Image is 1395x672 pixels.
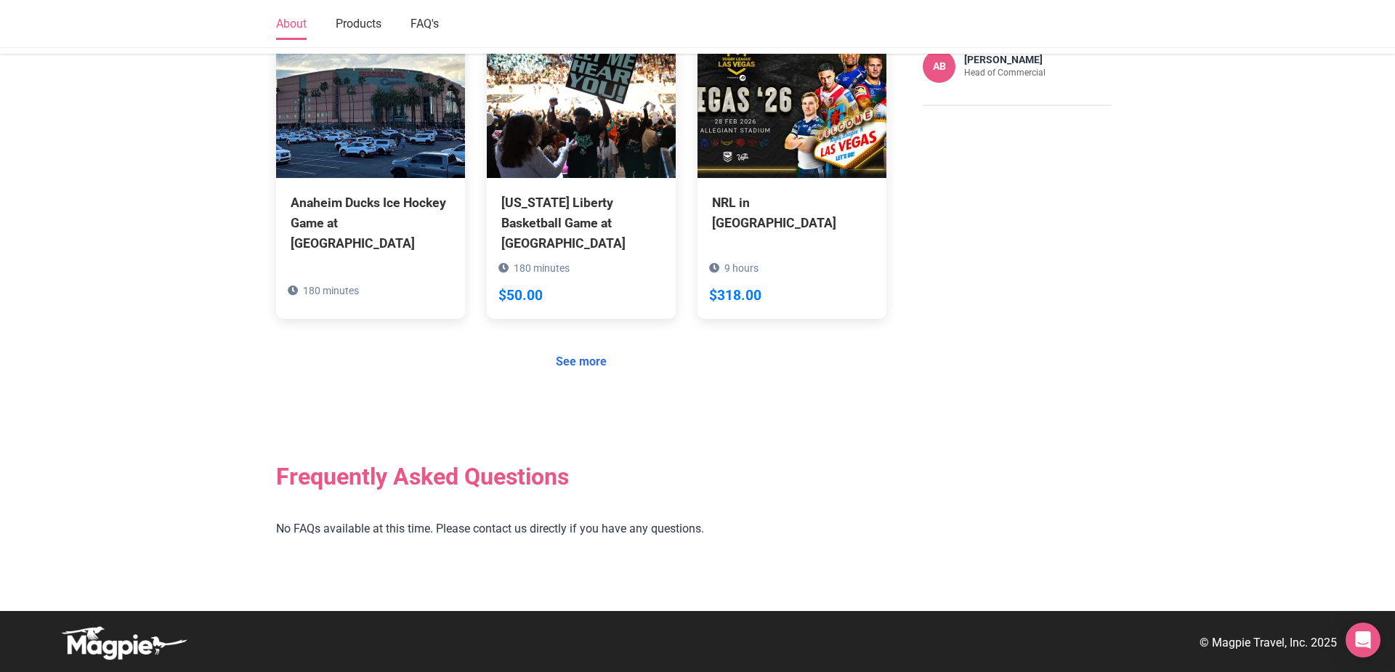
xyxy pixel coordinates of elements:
a: Products [336,9,381,40]
p: © Magpie Travel, Inc. 2025 [1200,633,1337,652]
h2: Frequently Asked Questions [276,463,886,490]
div: [US_STATE] Liberty Basketball Game at [GEOGRAPHIC_DATA] [501,193,661,254]
img: Anaheim Ducks Ice Hockey Game at Honda Center [276,33,465,178]
p: Head of Commercial [964,68,1046,79]
div: Open Intercom Messenger [1346,623,1380,657]
p: No FAQs available at this time. Please contact us directly if you have any questions. [276,519,886,538]
div: AB [923,50,955,83]
span: 9 hours [724,262,759,274]
img: logo-white-d94fa1abed81b67a048b3d0f0ab5b955.png [58,626,189,660]
div: Anaheim Ducks Ice Hockey Game at [GEOGRAPHIC_DATA] [291,193,450,254]
span: 180 minutes [303,285,359,296]
img: NRL in Las Vegas [697,33,886,178]
a: NRL in [GEOGRAPHIC_DATA] 9 hours $318.00 [697,33,886,299]
h4: [PERSON_NAME] [964,54,1046,66]
a: [US_STATE] Liberty Basketball Game at [GEOGRAPHIC_DATA] 180 minutes $50.00 [487,33,676,319]
div: NRL in [GEOGRAPHIC_DATA] [712,193,872,233]
div: $50.00 [498,285,543,307]
a: Anaheim Ducks Ice Hockey Game at [GEOGRAPHIC_DATA] 180 minutes [276,33,465,319]
img: New York Liberty Basketball Game at Barclays Center [487,33,676,178]
a: See more [546,348,616,376]
span: 180 minutes [514,262,570,274]
a: About [276,9,307,40]
div: $318.00 [709,285,761,307]
a: FAQ's [411,9,439,40]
